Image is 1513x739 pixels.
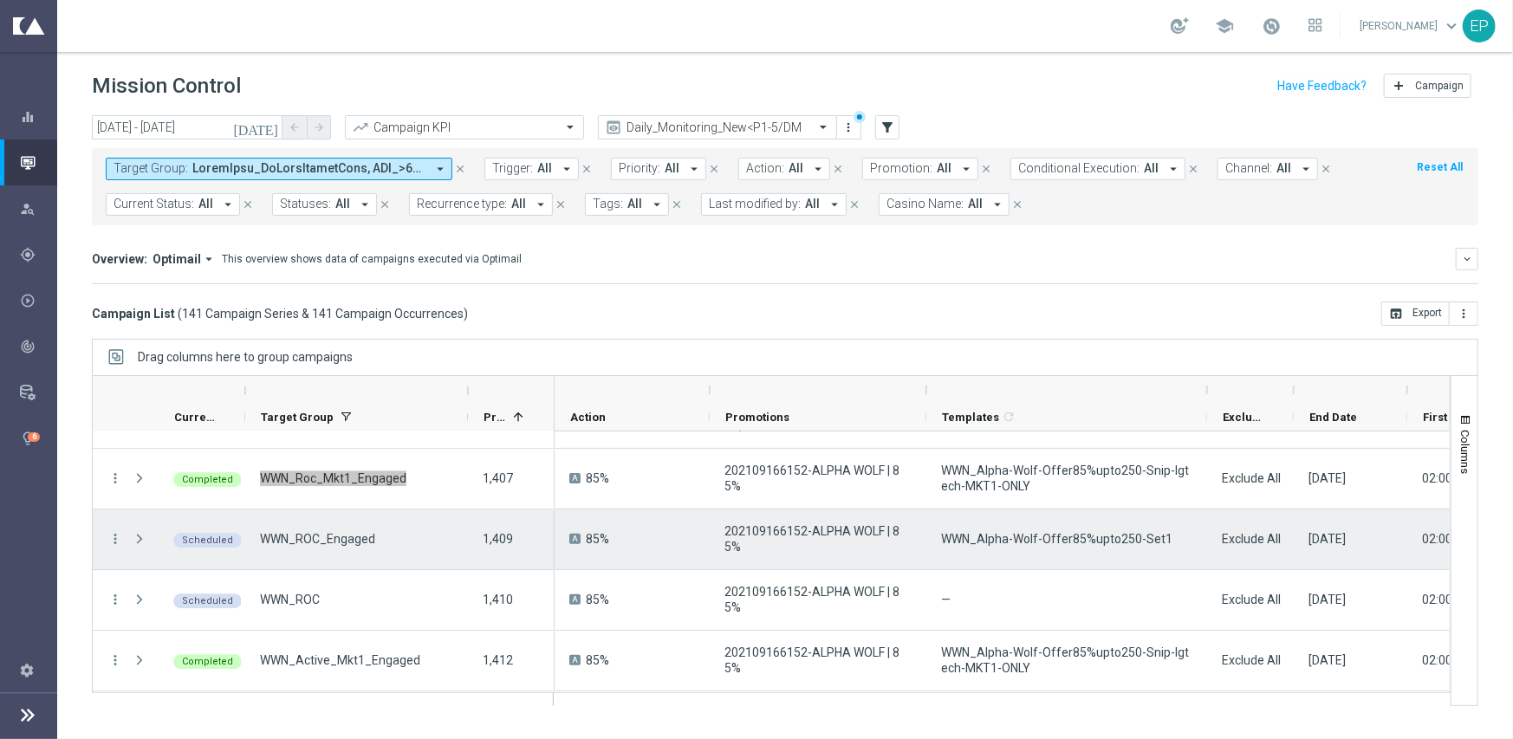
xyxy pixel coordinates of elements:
[848,198,860,211] i: close
[19,386,57,399] div: Data Studio
[569,473,581,483] span: A
[880,120,895,135] i: filter_alt
[1358,13,1463,39] a: [PERSON_NAME]keyboard_arrow_down
[19,202,57,216] button: person_search Explore
[19,294,57,308] div: play_circle_outline Execute
[533,197,549,212] i: arrow_drop_down
[484,411,506,424] span: Priority
[854,111,866,123] div: There are unsaved changes
[106,158,452,180] button: Target Group: LoremIpsu_DoLorsItametCons, ADI_>655Elits+Doeiusm, TEM_>478Incid+Utlabor_Etdolor, M...
[789,161,803,176] span: All
[20,247,36,263] i: gps_fixed
[1276,161,1291,176] span: All
[605,119,622,136] i: preview
[1187,163,1199,175] i: close
[1185,159,1201,178] button: close
[942,411,999,424] span: Templates
[724,645,912,676] span: 202109166152-ALPHA WOLF | 85%
[1457,307,1471,321] i: more_vert
[586,652,609,668] span: 85%
[335,197,350,211] span: All
[1384,74,1471,98] button: add Campaign
[555,198,567,211] i: close
[19,662,35,677] i: settings
[20,293,56,308] div: Execute
[220,197,236,212] i: arrow_drop_down
[107,652,123,668] i: more_vert
[579,159,594,178] button: close
[19,431,57,445] div: lightbulb Optibot 6
[20,431,36,446] i: lightbulb
[1381,301,1450,326] button: open_in_browser Export
[106,193,240,216] button: Current Status: All arrow_drop_down
[452,159,468,178] button: close
[805,197,820,211] span: All
[1381,306,1478,320] multiple-options-button: Export to CSV
[724,584,912,615] span: 202109166152-ALPHA WOLF | 85%
[1144,161,1159,176] span: All
[1458,430,1472,474] span: Columns
[492,161,533,176] span: Trigger:
[1461,253,1473,265] i: keyboard_arrow_down
[1308,470,1346,486] div: 08 Oct 2025, Wednesday
[847,195,862,214] button: close
[1450,301,1478,326] button: more_vert
[875,115,899,139] button: filter_alt
[958,161,974,177] i: arrow_drop_down
[153,251,201,267] span: Optimail
[182,306,464,321] span: 141 Campaign Series & 141 Campaign Occurrences
[1010,158,1185,180] button: Conditional Execution: All arrow_drop_down
[569,594,581,605] span: A
[107,531,123,547] button: more_vert
[1442,16,1461,36] span: keyboard_arrow_down
[724,523,912,554] span: 202109166152-ALPHA WOLF | 85%
[409,193,553,216] button: Recurrence type: All arrow_drop_down
[511,197,526,211] span: All
[1222,532,1281,546] span: Exclude All
[665,161,679,176] span: All
[627,197,642,211] span: All
[345,115,584,139] ng-select: Campaign KPI
[1415,80,1464,92] span: Campaign
[272,193,377,216] button: Statuses: All arrow_drop_down
[19,156,57,170] div: Mission Control
[581,163,593,175] i: close
[585,193,669,216] button: Tags: All arrow_drop_down
[19,110,57,124] div: equalizer Dashboard
[483,532,513,546] span: 1,409
[20,109,36,125] i: equalizer
[19,340,57,353] button: track_changes Analyze
[738,158,830,180] button: Action: All arrow_drop_down
[147,251,222,267] button: Optimail arrow_drop_down
[941,463,1192,494] span: WWN_Alpha-Wolf-Offer85%upto250-Snip-Igtech-MKT1-ONLY
[990,197,1005,212] i: arrow_drop_down
[1166,161,1181,177] i: arrow_drop_down
[92,251,147,267] h3: Overview:
[289,121,301,133] i: arrow_back
[107,470,123,486] button: more_vert
[1392,79,1406,93] i: add
[1308,592,1346,607] div: 08 Nov 2025, Saturday
[701,193,847,216] button: Last modified by: All arrow_drop_down
[1218,158,1318,180] button: Channel: All arrow_drop_down
[20,247,56,263] div: Plan
[173,531,242,548] colored-tag: Scheduled
[483,593,513,606] span: 1,410
[138,350,353,364] div: Row Groups
[1318,159,1334,178] button: close
[586,592,609,607] span: 85%
[260,470,406,486] span: WWN_Roc_Mkt1_Engaged
[307,115,331,139] button: arrow_forward
[827,197,842,212] i: arrow_drop_down
[20,385,56,400] div: Data Studio
[1320,163,1332,175] i: close
[377,195,393,214] button: close
[114,197,194,211] span: Current Status:
[746,161,784,176] span: Action:
[842,120,856,134] i: more_vert
[1011,198,1023,211] i: close
[1423,411,1464,424] span: First Send Time
[260,592,320,607] span: WWN_ROC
